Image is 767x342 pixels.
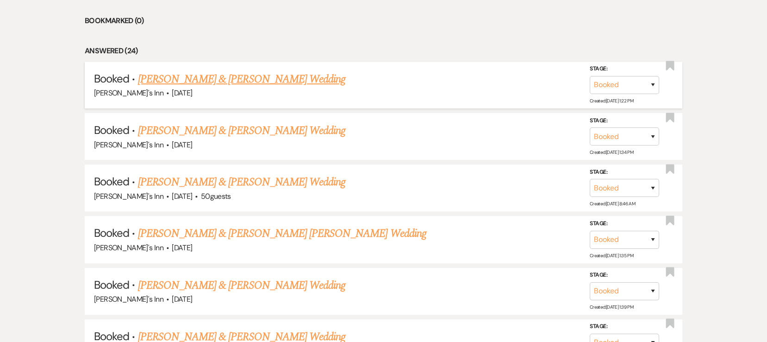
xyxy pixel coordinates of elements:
[172,88,192,98] span: [DATE]
[94,191,163,201] span: [PERSON_NAME]'s Inn
[590,322,659,332] label: Stage:
[590,201,635,207] span: Created: [DATE] 8:46 AM
[94,278,129,292] span: Booked
[172,191,192,201] span: [DATE]
[172,243,192,253] span: [DATE]
[590,115,659,126] label: Stage:
[590,270,659,280] label: Stage:
[172,140,192,150] span: [DATE]
[138,174,345,190] a: [PERSON_NAME] & [PERSON_NAME] Wedding
[85,45,682,57] li: Answered (24)
[94,226,129,240] span: Booked
[590,219,659,229] label: Stage:
[94,294,163,304] span: [PERSON_NAME]'s Inn
[138,225,426,242] a: [PERSON_NAME] & [PERSON_NAME] [PERSON_NAME] Wedding
[94,71,129,86] span: Booked
[590,304,633,310] span: Created: [DATE] 1:39 PM
[138,277,345,294] a: [PERSON_NAME] & [PERSON_NAME] Wedding
[590,149,633,155] span: Created: [DATE] 1:34 PM
[201,191,231,201] span: 50 guests
[138,122,345,139] a: [PERSON_NAME] & [PERSON_NAME] Wedding
[94,243,163,253] span: [PERSON_NAME]'s Inn
[94,88,163,98] span: [PERSON_NAME]'s Inn
[590,167,659,177] label: Stage:
[590,64,659,74] label: Stage:
[172,294,192,304] span: [DATE]
[85,15,682,27] li: Bookmarked (0)
[590,252,633,258] span: Created: [DATE] 1:35 PM
[94,140,163,150] span: [PERSON_NAME]'s Inn
[590,98,633,104] span: Created: [DATE] 1:22 PM
[94,174,129,189] span: Booked
[94,123,129,137] span: Booked
[138,71,345,88] a: [PERSON_NAME] & [PERSON_NAME] Wedding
